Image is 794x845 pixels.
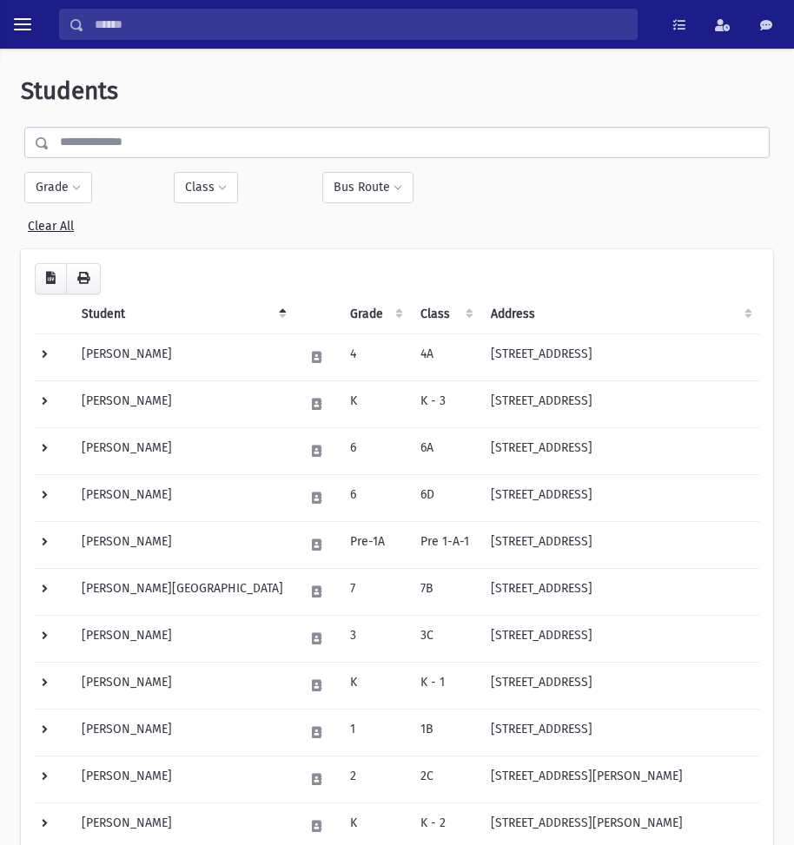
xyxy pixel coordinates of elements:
td: [STREET_ADDRESS] [480,568,759,615]
button: CSV [35,263,67,294]
td: 2 [340,756,409,802]
th: Address: activate to sort column ascending [480,294,759,334]
td: [PERSON_NAME] [71,615,294,662]
span: Students [21,76,118,105]
td: [PERSON_NAME] [71,662,294,709]
td: 4A [410,333,480,380]
td: [PERSON_NAME] [71,521,294,568]
td: [STREET_ADDRESS] [480,333,759,380]
button: Class [174,172,238,203]
td: [STREET_ADDRESS] [480,521,759,568]
td: [PERSON_NAME] [71,427,294,474]
td: 3 [340,615,409,662]
td: 7 [340,568,409,615]
td: [PERSON_NAME] [71,756,294,802]
td: [STREET_ADDRESS] [480,380,759,427]
td: [STREET_ADDRESS] [480,662,759,709]
td: 7B [410,568,480,615]
td: 6D [410,474,480,521]
td: 3C [410,615,480,662]
td: [PERSON_NAME] [71,333,294,380]
td: 6A [410,427,480,474]
td: 6 [340,427,409,474]
td: K [340,380,409,427]
th: Class: activate to sort column ascending [410,294,480,334]
td: 4 [340,333,409,380]
button: Print [66,263,101,294]
td: Pre-1A [340,521,409,568]
td: Pre 1-A-1 [410,521,480,568]
td: [PERSON_NAME] [71,709,294,756]
td: 1 [340,709,409,756]
td: K [340,662,409,709]
td: 1B [410,709,480,756]
td: 2C [410,756,480,802]
input: Search [84,9,637,40]
td: 6 [340,474,409,521]
td: [STREET_ADDRESS] [480,615,759,662]
td: [PERSON_NAME] [71,380,294,427]
td: [STREET_ADDRESS][PERSON_NAME] [480,756,759,802]
button: Grade [24,172,92,203]
td: [PERSON_NAME] [71,474,294,521]
button: toggle menu [7,9,38,40]
td: [PERSON_NAME][GEOGRAPHIC_DATA] [71,568,294,615]
button: Bus Route [322,172,414,203]
td: [STREET_ADDRESS] [480,709,759,756]
th: Grade: activate to sort column ascending [340,294,409,334]
th: Student: activate to sort column descending [71,294,294,334]
td: [STREET_ADDRESS] [480,427,759,474]
a: Clear All [28,212,74,234]
td: K - 1 [410,662,480,709]
td: [STREET_ADDRESS] [480,474,759,521]
td: K - 3 [410,380,480,427]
